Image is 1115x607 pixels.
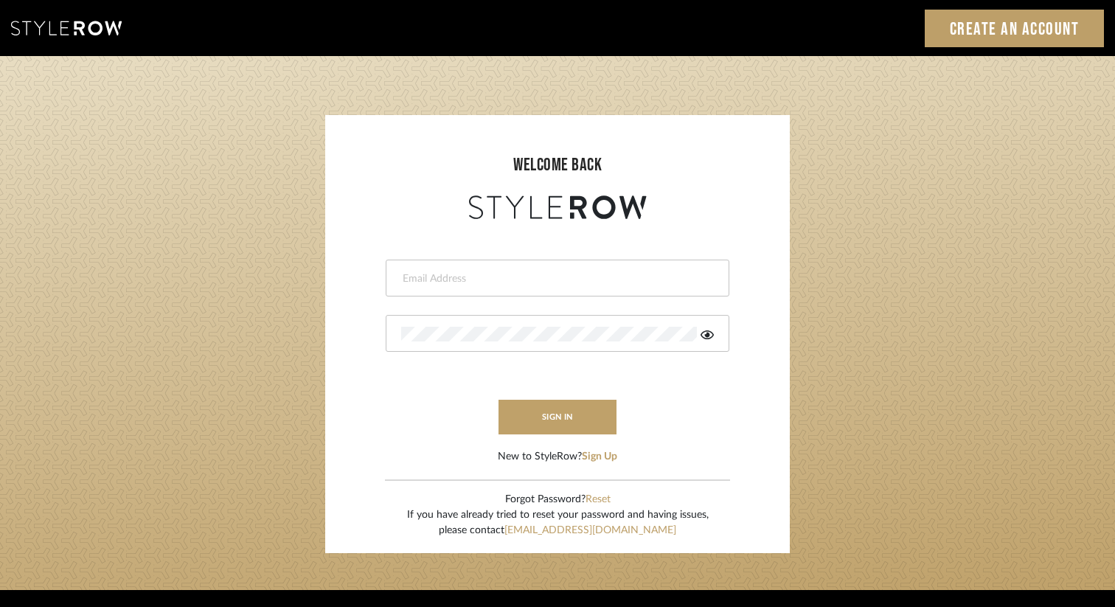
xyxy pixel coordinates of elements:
[407,492,709,507] div: Forgot Password?
[401,271,710,286] input: Email Address
[498,449,617,465] div: New to StyleRow?
[586,492,611,507] button: Reset
[340,152,775,178] div: welcome back
[504,525,676,535] a: [EMAIL_ADDRESS][DOMAIN_NAME]
[925,10,1105,47] a: Create an Account
[582,449,617,465] button: Sign Up
[499,400,616,434] button: sign in
[407,507,709,538] div: If you have already tried to reset your password and having issues, please contact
